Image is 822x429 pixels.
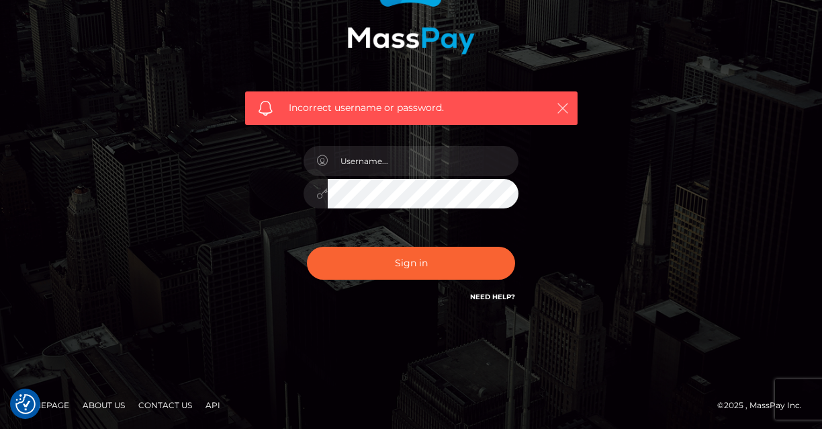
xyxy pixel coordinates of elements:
input: Username... [328,146,518,176]
a: About Us [77,395,130,416]
a: Contact Us [133,395,197,416]
button: Sign in [307,247,515,280]
img: Revisit consent button [15,394,36,414]
a: Homepage [15,395,75,416]
a: Need Help? [470,292,515,301]
a: API [200,395,226,416]
div: © 2025 , MassPay Inc. [717,398,812,413]
button: Consent Preferences [15,394,36,414]
span: Incorrect username or password. [289,101,534,115]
